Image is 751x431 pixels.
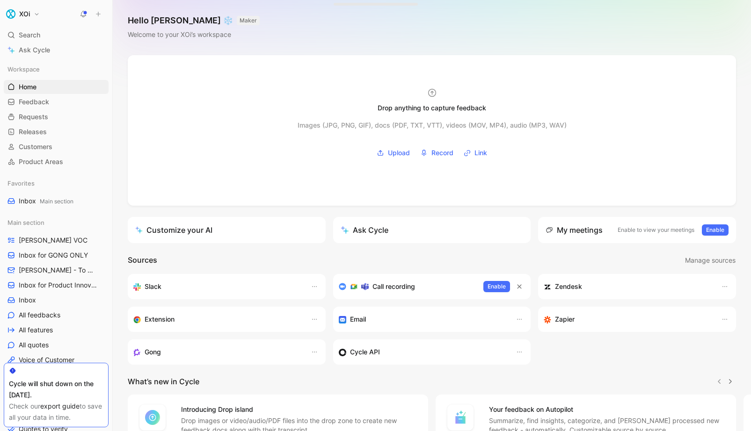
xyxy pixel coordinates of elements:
button: Enable [702,224,729,236]
span: All features [19,325,53,335]
a: Feedback [4,95,109,109]
button: Manage sources [685,254,736,266]
h3: Email [350,314,366,325]
div: My meetings [546,224,603,236]
span: Enable [706,225,724,235]
a: export guide [40,402,80,410]
h3: Gong [145,346,161,358]
a: Product Areas [4,155,109,169]
span: [PERSON_NAME] VOC [19,236,87,245]
div: Drop anything to capture feedback [378,102,486,114]
div: Main section[PERSON_NAME] VOCInbox for GONG ONLY[PERSON_NAME] - To ProcessInbox for Product Innov... [4,215,109,367]
span: Inbox for GONG ONLY [19,251,88,260]
span: Record [431,147,453,158]
h3: Zendesk [555,281,582,292]
span: Enable [488,282,506,291]
a: Voice of Customer [4,353,109,367]
a: [PERSON_NAME] - To Process [4,263,109,277]
div: Capture feedback from your incoming calls [133,346,301,358]
span: Main section [40,198,73,205]
h3: Extension [145,314,175,325]
span: Feedback [19,97,49,107]
h4: Introducing Drop island [181,404,417,415]
div: Forward emails to your feedback inbox [339,314,507,325]
a: Inbox [4,293,109,307]
div: Search [4,28,109,42]
h3: Slack [145,281,161,292]
h3: Cycle API [350,346,380,358]
h3: Call recording [372,281,415,292]
div: Check our to save all your data in time. [9,401,103,423]
span: Inbox for Product Innovation Product Area [19,280,99,290]
span: All feedbacks [19,310,60,320]
a: Inbox for GONG ONLY [4,248,109,262]
span: Upload [388,147,410,158]
span: Product Areas [19,157,63,166]
h2: What’s new in Cycle [128,376,199,387]
button: MAKER [237,16,260,25]
span: Requests [19,112,48,122]
h1: XOi [19,10,30,18]
span: Home [19,82,36,92]
span: All quotes [19,340,49,350]
span: Inbox [19,196,73,206]
a: Releases [4,125,109,139]
div: Cycle will shut down on the [DATE]. [9,378,103,401]
span: Main section [7,218,44,227]
div: Main section [4,215,109,230]
div: Capture feedback from anywhere on the web [133,314,301,325]
a: InboxMain section [4,194,109,208]
span: Favorites [7,179,35,188]
span: Customers [19,142,52,151]
div: Sync customers & send feedback from custom sources. Get inspired by our favorite use case [339,346,507,358]
button: Ask Cycle [333,217,531,243]
h1: Hello [PERSON_NAME] ❄️ [128,15,260,26]
div: Customize your AI [135,224,212,236]
button: Link [460,146,490,160]
div: Favorites [4,176,109,190]
h3: Zapier [555,314,575,325]
button: Upload [373,146,413,160]
img: XOi [6,9,15,19]
h2: Sources [128,254,157,266]
span: Inbox [19,295,36,305]
div: Workspace [4,62,109,76]
div: Sync your customers, send feedback and get updates in Slack [133,281,301,292]
div: Welcome to your XOi’s workspace [128,29,260,40]
span: Workspace [7,65,40,74]
span: Ask Cycle [19,44,50,56]
span: Manage sources [685,255,736,266]
a: Ask Cycle [4,43,109,57]
a: Customers [4,140,109,154]
a: Home [4,80,109,94]
button: Enable [483,281,510,292]
a: All quotes [4,338,109,352]
span: [PERSON_NAME] - To Process [19,266,97,275]
span: Link [474,147,487,158]
div: Capture feedback from thousands of sources with Zapier (survey results, recordings, sheets, etc). [544,314,712,325]
button: Record [417,146,457,160]
a: All features [4,323,109,337]
div: Ask Cycle [341,224,388,236]
span: Voice of Customer [19,355,74,365]
a: All feedbacks [4,308,109,322]
a: Inbox for Product Innovation Product Area [4,278,109,292]
p: Enable to view your meetings [618,225,694,235]
div: Images (JPG, PNG, GIF), docs (PDF, TXT, VTT), videos (MOV, MP4), audio (MP3, WAV) [298,120,567,131]
h4: Your feedback on Autopilot [489,404,725,415]
button: XOiXOi [4,7,42,21]
div: Record & transcribe meetings from Zoom, Meet & Teams. [339,281,476,292]
a: [PERSON_NAME] VOC [4,233,109,247]
span: Releases [19,127,47,136]
div: Sync customers and create docs [544,281,712,292]
span: Search [19,29,40,41]
a: Requests [4,110,109,124]
a: Customize your AI [128,217,326,243]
